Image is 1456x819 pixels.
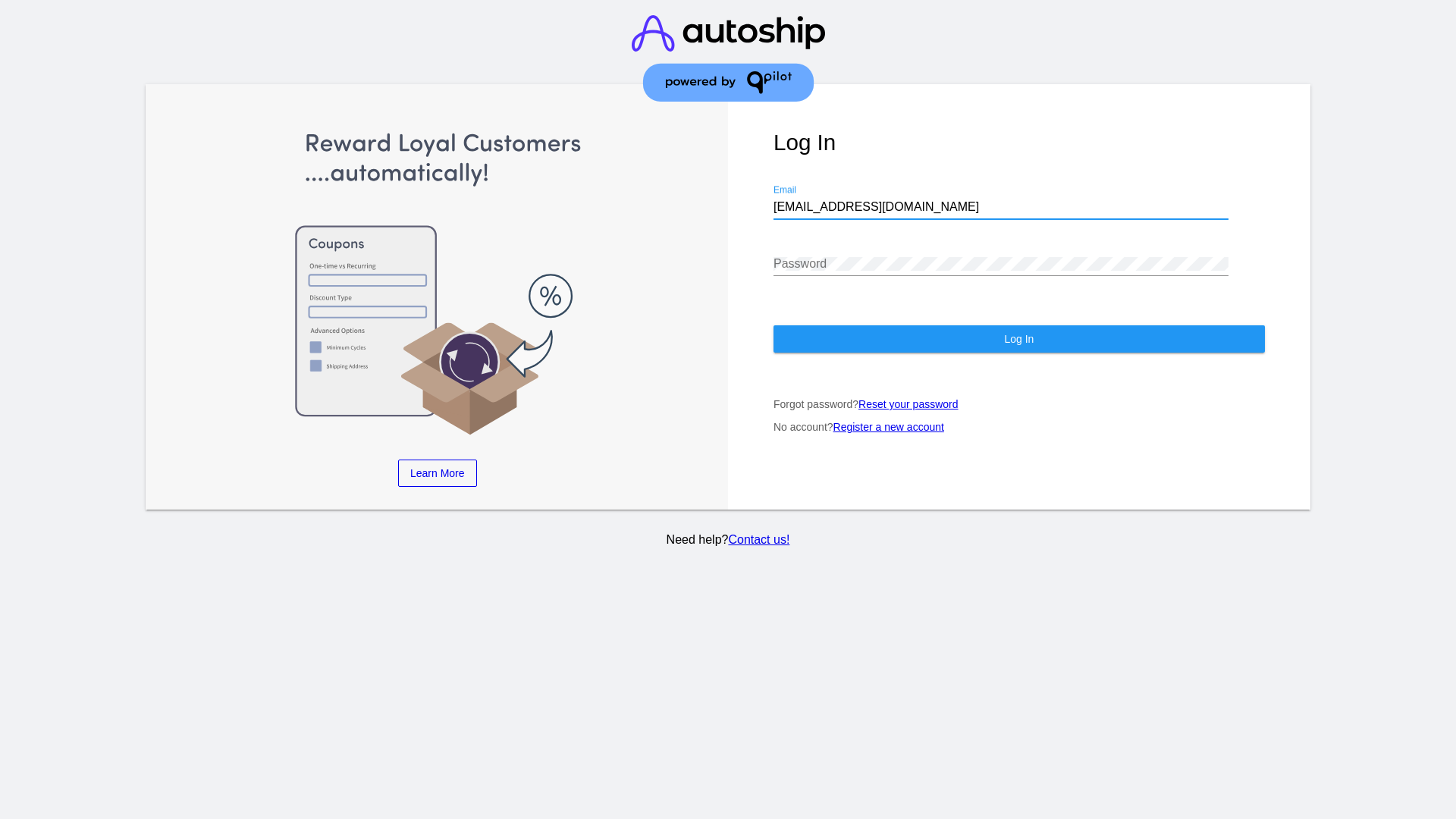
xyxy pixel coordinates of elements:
[192,130,683,437] img: Apply Coupons Automatically to Scheduled Orders with QPilot
[143,533,1313,547] p: Need help?
[773,130,1265,155] h1: Log In
[1004,333,1034,345] span: Log In
[728,533,789,546] a: Contact us!
[773,200,1228,214] input: Email
[410,467,465,479] span: Learn More
[833,421,944,433] a: Register a new account
[858,398,959,410] a: Reset your password
[773,421,1265,433] p: No account?
[773,398,1265,410] p: Forgot password?
[398,460,477,487] a: Learn More
[773,325,1265,353] button: Log In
